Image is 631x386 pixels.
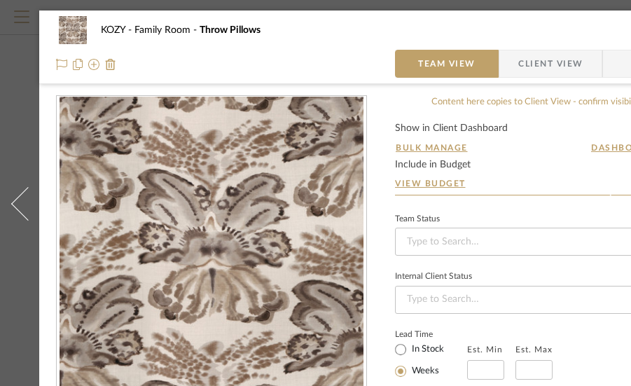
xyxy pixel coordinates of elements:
[409,365,439,378] label: Weeks
[395,273,472,280] div: Internal Client Status
[395,142,469,154] button: Bulk Manage
[101,25,134,35] span: KOZY
[395,340,467,380] mat-radio-group: Select item type
[395,328,467,340] label: Lead Time
[409,343,444,356] label: In Stock
[418,50,476,78] span: Team View
[56,16,90,44] img: 3452cb62-a439-4fc0-8405-69fddcffcbc9_48x40.jpg
[134,25,200,35] span: Family Room
[200,25,261,35] span: Throw Pillows
[518,50,583,78] span: Client View
[395,216,440,223] div: Team Status
[515,345,553,354] label: Est. Max
[467,345,503,354] label: Est. Min
[105,59,116,70] img: Remove from project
